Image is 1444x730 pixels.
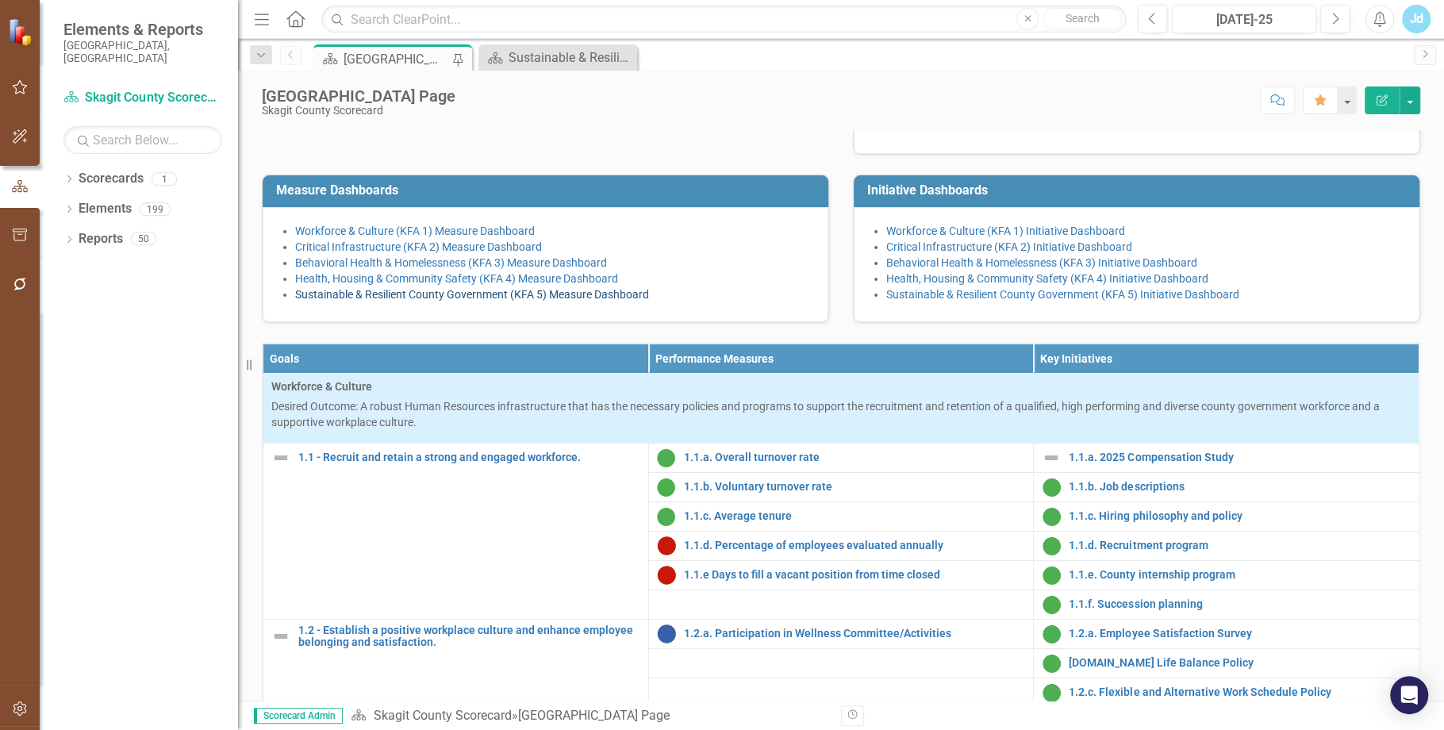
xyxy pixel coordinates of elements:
[254,708,343,724] span: Scorecard Admin
[1069,481,1411,493] a: 1.1.b. Job descriptions
[263,619,649,707] td: Double-Click to Edit Right Click for Context Menu
[271,448,290,467] img: Not Defined
[1172,5,1316,33] button: [DATE]-25
[1034,678,1419,707] td: Double-Click to Edit Right Click for Context Menu
[344,49,448,69] div: [GEOGRAPHIC_DATA] Page
[886,288,1239,301] a: Sustainable & Resilient County Government (KFA 5) Initiative Dashboard
[684,569,1026,581] a: 1.1.e Days to fill a vacant position from time closed
[262,87,455,105] div: [GEOGRAPHIC_DATA] Page
[509,48,633,67] div: Sustainable & Resilient County Government (KFA 5) Initiative Dashboard
[684,510,1026,522] a: 1.1.c. Average tenure
[1069,540,1411,551] a: 1.1.d. Recruitment program
[63,89,222,107] a: Skagit County Scorecard
[1390,676,1428,714] div: Open Intercom Messenger
[657,448,676,467] img: On Target
[298,451,640,463] a: 1.1 - Recruit and retain a strong and engaged workforce.
[648,501,1034,531] td: Double-Click to Edit Right Click for Context Menu
[295,256,607,269] a: Behavioral Health & Homelessness (KFA 3) Measure Dashboard
[684,540,1026,551] a: 1.1.d. Percentage of employees evaluated annually
[1042,448,1061,467] img: Not Defined
[657,536,676,555] img: Below Plan
[648,531,1034,560] td: Double-Click to Edit Right Click for Context Menu
[351,707,829,725] div: »
[63,39,222,65] small: [GEOGRAPHIC_DATA], [GEOGRAPHIC_DATA]
[657,624,676,644] img: No Information
[886,272,1208,285] a: Health, Housing & Community Safety (KFA 4) Initiative Dashboard
[1069,510,1411,522] a: 1.1.c. Hiring philosophy and policy
[1042,624,1061,644] img: On Target
[1042,536,1061,555] img: On Target
[867,183,1411,198] h3: Initiative Dashboards
[684,451,1026,463] a: 1.1.a. Overall turnover rate
[271,378,1411,394] span: Workforce & Culture
[271,398,1411,430] p: Desired Outcome: A robust Human Resources infrastructure that has the necessary policies and prog...
[648,443,1034,472] td: Double-Click to Edit Right Click for Context Menu
[684,628,1026,640] a: 1.2.a. Participation in Wellness Committee/Activities
[684,481,1026,493] a: 1.1.b. Voluntary turnover rate
[657,507,676,526] img: On Target
[263,443,649,619] td: Double-Click to Edit Right Click for Context Menu
[1042,595,1061,614] img: On Target
[295,225,535,237] a: Workforce & Culture (KFA 1) Measure Dashboard
[1034,590,1419,619] td: Double-Click to Edit Right Click for Context Menu
[295,272,618,285] a: Health, Housing & Community Safety (KFA 4) Measure Dashboard
[1034,443,1419,472] td: Double-Click to Edit Right Click for Context Menu
[1402,5,1431,33] button: Jd
[295,288,649,301] a: Sustainable & Resilient County Government (KFA 5) Measure Dashboard
[271,627,290,646] img: Not Defined
[657,566,676,585] img: Below Plan
[131,232,156,246] div: 50
[1042,507,1061,526] img: On Target
[1042,654,1061,673] img: On Target
[298,624,640,649] a: 1.2 - Establish a positive workplace culture and enhance employee belonging and satisfaction.
[517,708,669,723] div: [GEOGRAPHIC_DATA] Page
[1034,531,1419,560] td: Double-Click to Edit Right Click for Context Menu
[295,240,542,253] a: Critical Infrastructure (KFA 2) Measure Dashboard
[79,200,132,218] a: Elements
[140,202,171,216] div: 199
[1069,598,1411,610] a: 1.1.f. Succession planning
[1034,648,1419,678] td: Double-Click to Edit Right Click for Context Menu
[1066,12,1100,25] span: Search
[648,619,1034,648] td: Double-Click to Edit Right Click for Context Menu
[1069,451,1411,463] a: 1.1.a. 2025 Compensation Study
[1069,628,1411,640] a: 1.2.a. Employee Satisfaction Survey
[79,230,123,248] a: Reports
[886,256,1197,269] a: Behavioral Health & Homelessness (KFA 3) Initiative Dashboard
[1043,8,1122,30] button: Search
[1042,683,1061,702] img: On Target
[1034,560,1419,590] td: Double-Click to Edit Right Click for Context Menu
[263,373,1419,443] td: Double-Click to Edit
[648,472,1034,501] td: Double-Click to Edit Right Click for Context Menu
[648,560,1034,590] td: Double-Click to Edit Right Click for Context Menu
[1042,566,1061,585] img: On Target
[63,126,222,154] input: Search Below...
[886,225,1125,237] a: Workforce & Culture (KFA 1) Initiative Dashboard
[1069,686,1411,698] a: 1.2.c. Flexible and Alternative Work Schedule Policy
[886,240,1132,253] a: Critical Infrastructure (KFA 2) Initiative Dashboard
[1042,478,1061,497] img: On Target
[321,6,1126,33] input: Search ClearPoint...
[1177,10,1311,29] div: [DATE]-25
[63,20,222,39] span: Elements & Reports
[152,172,177,186] div: 1
[276,183,820,198] h3: Measure Dashboards
[79,170,144,188] a: Scorecards
[482,48,633,67] a: Sustainable & Resilient County Government (KFA 5) Initiative Dashboard
[262,105,455,117] div: Skagit County Scorecard
[8,17,36,45] img: ClearPoint Strategy
[1069,569,1411,581] a: 1.1.e. County internship program
[1034,619,1419,648] td: Double-Click to Edit Right Click for Context Menu
[373,708,511,723] a: Skagit County Scorecard
[1069,657,1411,669] a: [DOMAIN_NAME] Life Balance Policy
[657,478,676,497] img: On Target
[1034,472,1419,501] td: Double-Click to Edit Right Click for Context Menu
[1034,501,1419,531] td: Double-Click to Edit Right Click for Context Menu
